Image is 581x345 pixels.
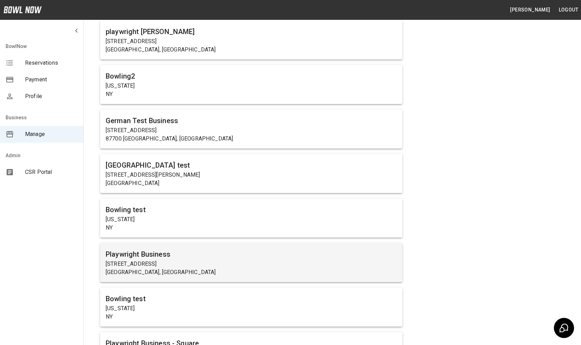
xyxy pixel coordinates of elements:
[106,293,397,304] h6: Bowling test
[106,304,397,313] p: [US_STATE]
[106,26,397,37] h6: playwright [PERSON_NAME]
[106,224,397,232] p: NY
[556,3,581,16] button: Logout
[106,135,397,143] p: 87700 [GEOGRAPHIC_DATA], [GEOGRAPHIC_DATA]
[106,260,397,268] p: [STREET_ADDRESS]
[106,115,397,126] h6: German Test Business
[106,160,397,171] h6: [GEOGRAPHIC_DATA] test
[106,46,397,54] p: [GEOGRAPHIC_DATA], [GEOGRAPHIC_DATA]
[507,3,553,16] button: [PERSON_NAME]
[25,59,78,67] span: Reservations
[106,249,397,260] h6: Playwright Business
[106,171,397,179] p: [STREET_ADDRESS][PERSON_NAME]
[3,6,42,13] img: logo
[25,168,78,176] span: CSR Portal
[106,37,397,46] p: [STREET_ADDRESS]
[106,215,397,224] p: [US_STATE]
[106,82,397,90] p: [US_STATE]
[106,268,397,276] p: [GEOGRAPHIC_DATA], [GEOGRAPHIC_DATA]
[106,90,397,98] p: NY
[106,313,397,321] p: NY
[25,75,78,84] span: Payment
[106,71,397,82] h6: Bowling2
[25,130,78,138] span: Manage
[106,179,397,187] p: [GEOGRAPHIC_DATA]
[106,126,397,135] p: [STREET_ADDRESS]
[106,204,397,215] h6: Bowling test
[25,92,78,101] span: Profile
